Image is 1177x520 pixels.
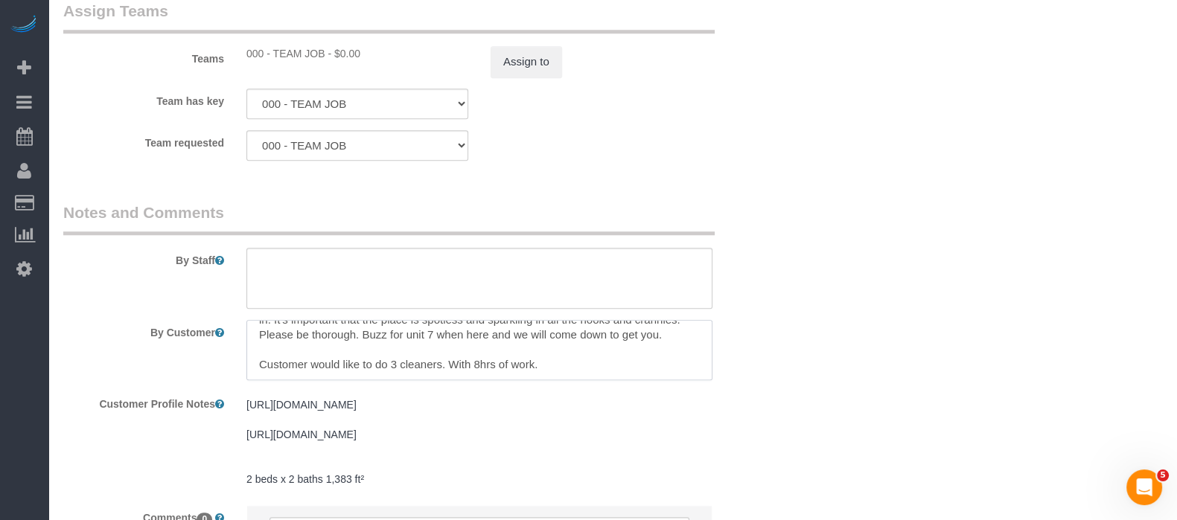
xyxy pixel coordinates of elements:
[491,46,562,77] button: Assign to
[52,391,235,411] label: Customer Profile Notes
[246,397,712,487] pre: [URL][DOMAIN_NAME] [URL][DOMAIN_NAME] 2 beds x 2 baths 1,383 ft²
[1126,469,1162,505] iframe: Intercom live chat
[246,46,468,61] div: 0 hours x $0.00/hour
[52,89,235,109] label: Team has key
[52,320,235,340] label: By Customer
[9,15,39,36] img: Automaid Logo
[52,46,235,66] label: Teams
[1157,469,1169,481] span: 5
[52,248,235,268] label: By Staff
[63,202,715,235] legend: Notes and Comments
[52,130,235,150] label: Team requested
